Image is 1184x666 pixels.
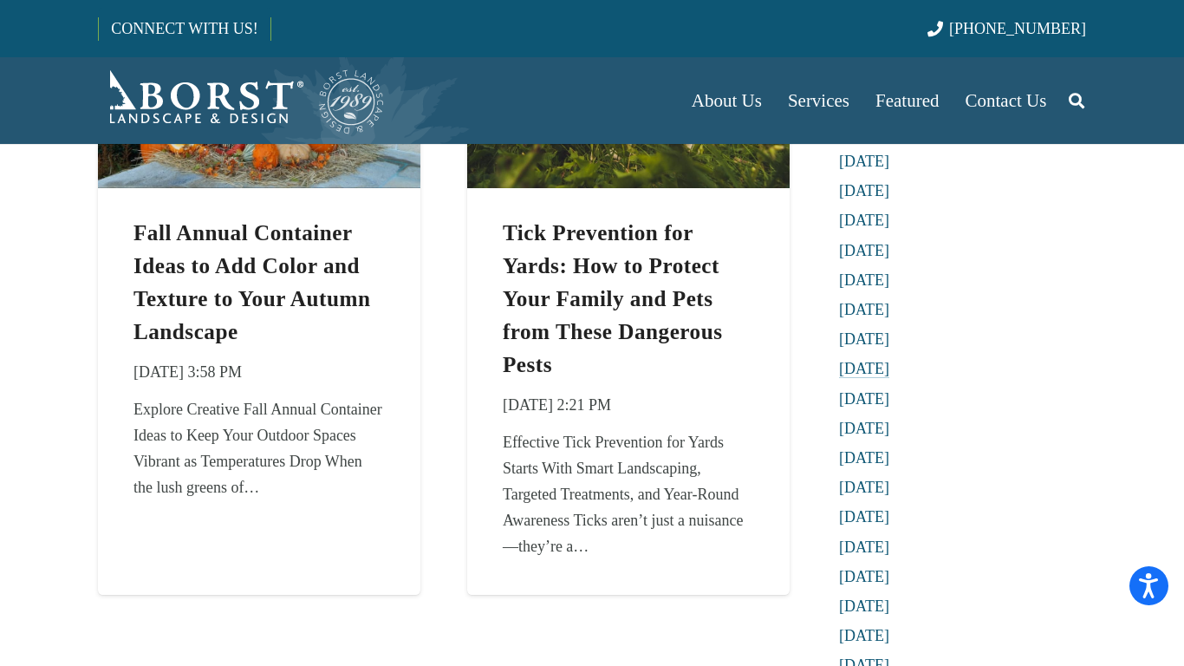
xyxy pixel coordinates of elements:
[503,221,723,375] a: Tick Prevention for Yards: How to Protect Your Family and Pets from These Dangerous Pests
[1059,79,1094,122] a: Search
[839,153,889,170] a: [DATE]
[839,508,889,526] a: [DATE]
[839,420,889,437] a: [DATE]
[839,597,889,615] a: [DATE]
[839,330,889,348] a: [DATE]
[966,90,1047,111] span: Contact Us
[862,57,952,144] a: Featured
[679,57,775,144] a: About Us
[503,429,754,559] div: Effective Tick Prevention for Yards Starts With Smart Landscaping, Targeted Treatments, and Year-...
[839,390,889,408] a: [DATE]
[775,57,862,144] a: Services
[99,8,270,49] a: CONNECT WITH US!
[949,20,1086,37] span: [PHONE_NUMBER]
[692,90,762,111] span: About Us
[133,396,385,500] div: Explore Creative Fall Annual Container Ideas to Keep Your Outdoor Spaces Vibrant as Temperatures ...
[503,392,611,418] time: 2 October 2025 at 14:21:57 America/New_York
[839,568,889,585] a: [DATE]
[133,359,242,385] time: 6 October 2025 at 15:58:39 America/New_York
[788,90,849,111] span: Services
[839,182,889,199] a: [DATE]
[839,627,889,644] a: [DATE]
[839,212,889,229] a: [DATE]
[133,221,371,343] a: Fall Annual Container Ideas to Add Color and Texture to Your Autumn Landscape
[839,301,889,318] a: [DATE]
[839,360,889,377] a: [DATE]
[953,57,1060,144] a: Contact Us
[875,90,939,111] span: Featured
[927,20,1086,37] a: [PHONE_NUMBER]
[839,479,889,496] a: [DATE]
[839,242,889,259] a: [DATE]
[839,539,889,556] a: [DATE]
[839,271,889,289] a: [DATE]
[839,449,889,467] a: [DATE]
[98,66,386,135] a: Borst-Logo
